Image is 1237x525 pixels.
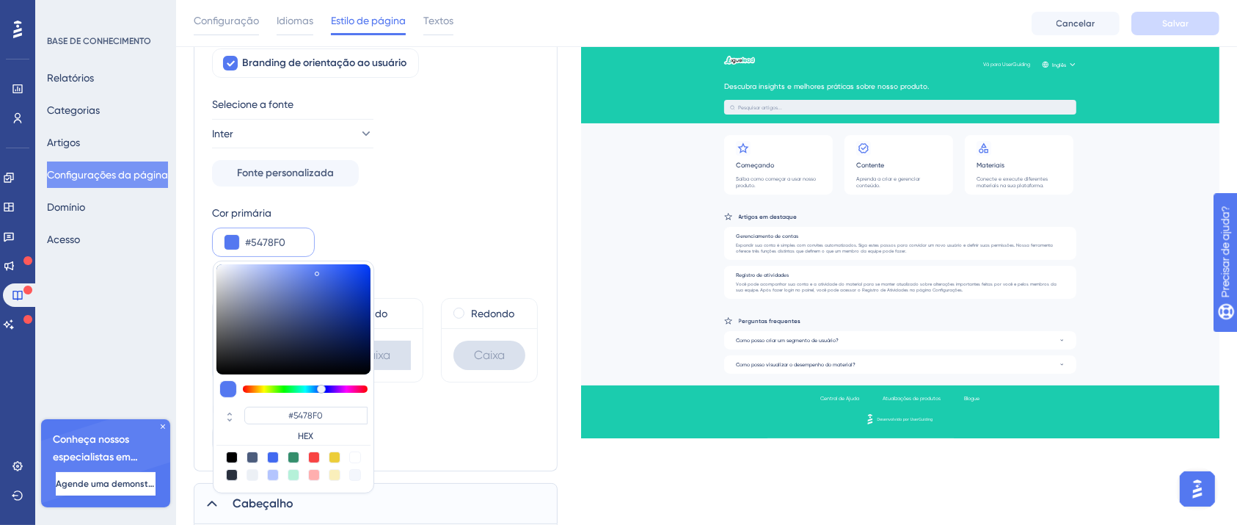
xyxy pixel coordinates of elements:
button: Salvar [1131,12,1219,35]
font: Conheça nossos especialistas em integração 🎧 [53,433,138,481]
font: Estilo de página [331,15,406,26]
font: Salvar [1162,18,1189,29]
font: Caixa [360,348,390,362]
font: Inter [212,128,233,140]
button: Relatórios [47,65,94,91]
font: Artigos [47,137,80,148]
font: Redondeza da caixa [212,278,311,289]
button: Domínio [47,194,85,220]
font: Textos [423,15,453,26]
font: Agende uma demonstração [56,479,173,489]
font: Favicon (16px x 16px) [212,403,309,415]
button: Acesso [47,226,80,253]
font: Categorias [47,104,100,116]
font: Acesso [47,233,80,245]
font: BASE DE CONHECIMENTO [47,36,151,46]
button: Inter [212,119,373,148]
font: Cabeçalho [233,496,293,510]
font: Configurações da página [47,169,168,181]
font: Fonte personalizada [237,167,334,179]
font: Idiomas [277,15,313,26]
font: Cancelar [1057,18,1095,29]
button: Fonte personalizada [212,160,359,187]
font: Domínio [47,201,85,213]
font: Redondo [471,308,514,319]
font: Precisar de ajuda? [34,7,126,18]
font: HEX [299,431,314,441]
font: Relatórios [47,72,94,84]
font: Selecione a fonte [212,98,293,110]
button: Artigos [47,129,80,156]
button: Agende uma demonstração [56,472,156,496]
button: Categorias [47,97,100,123]
font: Cor primária [212,207,271,219]
button: Cancelar [1032,12,1120,35]
iframe: Iniciador do Assistente de IA do UserGuiding [1175,467,1219,511]
font: Configuração [194,15,259,26]
button: Configurações da página [47,162,168,188]
font: Branding de orientação ao usuário [242,57,406,69]
font: Caixa [474,348,505,362]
